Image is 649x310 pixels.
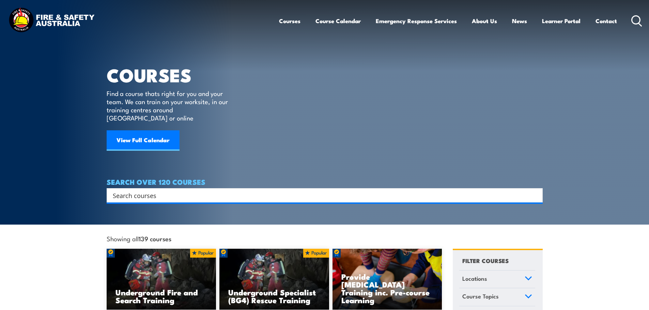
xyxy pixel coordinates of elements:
a: Learner Portal [542,12,581,30]
h4: SEARCH OVER 120 COURSES [107,178,543,185]
img: Underground mine rescue [219,249,329,310]
h3: Underground Specialist (BG4) Rescue Training [228,288,320,304]
img: Low Voltage Rescue and Provide CPR [333,249,442,310]
a: Contact [596,12,617,30]
a: Underground Fire and Search Training [107,249,216,310]
input: Search input [113,190,528,200]
img: Underground mine rescue [107,249,216,310]
button: Search magnifier button [531,191,540,200]
a: Course Calendar [315,12,361,30]
a: Underground Specialist (BG4) Rescue Training [219,249,329,310]
a: News [512,12,527,30]
span: Locations [462,274,487,283]
a: View Full Calendar [107,130,180,151]
h1: COURSES [107,67,238,83]
h3: Provide [MEDICAL_DATA] Training inc. Pre-course Learning [341,273,433,304]
a: Emergency Response Services [376,12,457,30]
h3: Underground Fire and Search Training [115,288,207,304]
a: Courses [279,12,300,30]
p: Find a course thats right for you and your team. We can train on your worksite, in our training c... [107,89,231,122]
a: Locations [459,271,535,288]
span: Course Topics [462,292,499,301]
a: Provide [MEDICAL_DATA] Training inc. Pre-course Learning [333,249,442,310]
form: Search form [114,191,529,200]
a: Course Topics [459,288,535,306]
span: Showing all [107,235,171,242]
strong: 139 courses [139,234,171,243]
h4: FILTER COURSES [462,256,509,265]
a: About Us [472,12,497,30]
